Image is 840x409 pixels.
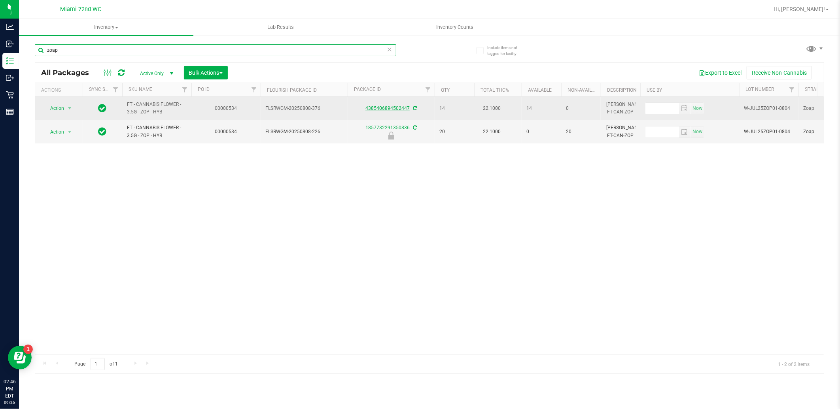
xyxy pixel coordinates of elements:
a: Inventory [19,19,193,36]
span: Set Current date [691,103,704,114]
a: Filter [785,83,798,96]
iframe: Resource center [8,346,32,369]
a: Filter [109,83,122,96]
span: 22.1000 [479,103,505,114]
button: Export to Excel [694,66,747,79]
a: Package ID [354,87,381,92]
button: Bulk Actions [184,66,228,79]
span: 20 [566,128,596,136]
span: Miami 72nd WC [60,6,101,13]
span: FLSRWGM-20250808-376 [265,105,343,112]
span: select [65,103,75,114]
div: [PERSON_NAME]-FT-CAN-ZOP [605,123,636,140]
button: Receive Non-Cannabis [747,66,812,79]
inline-svg: Reports [6,108,14,116]
span: Inventory Counts [426,24,484,31]
span: Action [43,126,64,138]
a: Flourish Package ID [267,87,317,93]
a: Available [528,87,552,93]
span: select [691,103,704,114]
a: Filter [422,83,435,96]
span: 22.1000 [479,126,505,138]
inline-svg: Outbound [6,74,14,82]
div: Newly Received [346,132,436,139]
span: 14 [439,105,469,112]
a: Qty [441,87,450,93]
a: Use By [647,87,662,93]
span: Sync from Compliance System [412,106,417,111]
span: Bulk Actions [189,70,223,76]
span: 14 [526,105,556,112]
span: Action [43,103,64,114]
a: Filter [178,83,191,96]
span: FT - CANNABIS FLOWER - 3.5G - ZOP - HYB [127,101,187,116]
span: Hi, [PERSON_NAME]! [774,6,825,12]
a: 4385406894502447 [365,106,410,111]
span: Sync from Compliance System [412,125,417,130]
span: FLSRWGM-20250808-226 [265,128,343,136]
span: 0 [566,105,596,112]
a: PO ID [198,87,210,92]
span: select [679,103,691,114]
div: Actions [41,87,79,93]
a: Inventory Counts [368,19,542,36]
span: Set Current date [691,126,704,138]
span: In Sync [98,126,107,137]
a: 00000534 [215,106,237,111]
inline-svg: Retail [6,91,14,99]
input: 1 [91,358,105,370]
span: In Sync [98,103,107,114]
input: Search Package ID, Item Name, SKU, Lot or Part Number... [35,44,396,56]
span: W-JUL25ZOP01-0804 [744,128,794,136]
span: 20 [439,128,469,136]
span: select [691,126,704,138]
a: 1857732291350836 [365,125,410,130]
span: Page of 1 [68,358,125,370]
a: Filter [248,83,261,96]
p: 09/26 [4,400,15,405]
iframe: Resource center unread badge [23,345,33,354]
inline-svg: Inventory [6,57,14,65]
span: select [65,126,75,138]
span: Lab Results [257,24,305,31]
a: Non-Available [568,87,603,93]
span: select [679,126,691,138]
a: Total THC% [481,87,509,93]
span: All Packages [41,68,97,77]
inline-svg: Analytics [6,23,14,31]
a: Strain [805,87,821,92]
span: Inventory [19,24,193,31]
span: W-JUL25ZOP01-0804 [744,105,794,112]
a: Lab Results [193,19,368,36]
inline-svg: Inbound [6,40,14,48]
div: [PERSON_NAME]-FT-CAN-ZOP [605,100,636,117]
a: Lot Number [745,87,774,92]
p: 02:46 PM EDT [4,378,15,400]
a: Description [607,87,637,93]
a: 00000534 [215,129,237,134]
span: 0 [526,128,556,136]
a: Sync Status [89,87,119,92]
span: 1 - 2 of 2 items [772,358,816,370]
span: Clear [387,44,392,55]
a: SKU Name [129,87,152,92]
span: Include items not tagged for facility [487,45,527,57]
span: FT - CANNABIS FLOWER - 3.5G - ZOP - HYB [127,124,187,139]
